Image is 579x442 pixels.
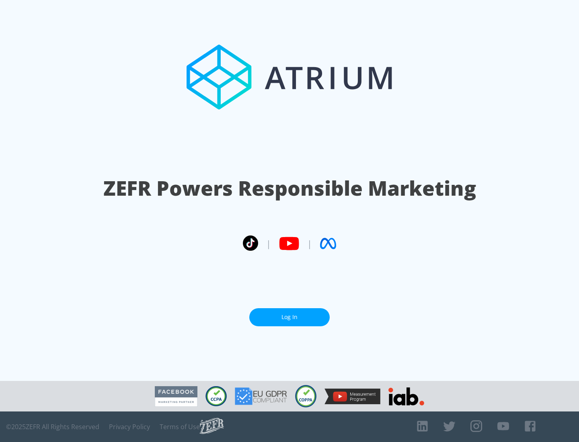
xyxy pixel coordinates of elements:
img: YouTube Measurement Program [324,389,380,404]
img: COPPA Compliant [295,385,316,407]
h1: ZEFR Powers Responsible Marketing [103,174,476,202]
img: IAB [388,387,424,405]
a: Privacy Policy [109,423,150,431]
a: Terms of Use [160,423,200,431]
a: Log In [249,308,330,326]
span: | [307,237,312,250]
img: Facebook Marketing Partner [155,386,197,407]
img: GDPR Compliant [235,387,287,405]
span: | [266,237,271,250]
img: CCPA Compliant [205,386,227,406]
span: © 2025 ZEFR All Rights Reserved [6,423,99,431]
